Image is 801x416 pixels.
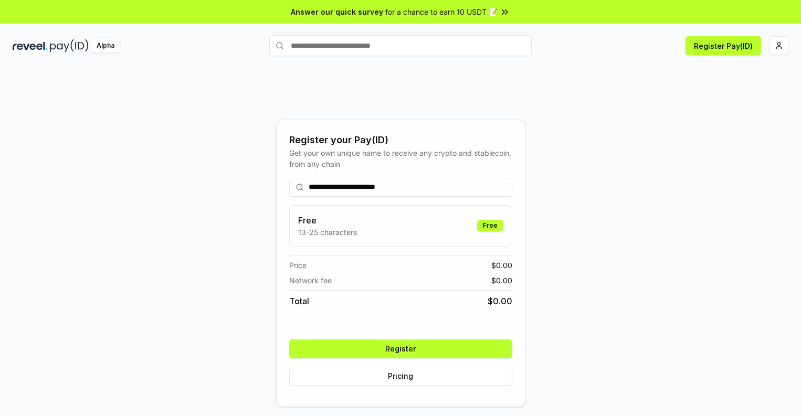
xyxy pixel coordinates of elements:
[291,6,383,17] span: Answer our quick survey
[491,275,512,286] span: $ 0.00
[686,36,761,55] button: Register Pay(ID)
[289,133,512,147] div: Register your Pay(ID)
[298,227,357,238] p: 13-25 characters
[91,39,120,52] div: Alpha
[289,147,512,169] div: Get your own unique name to receive any crypto and stablecoin, from any chain
[488,295,512,307] span: $ 0.00
[289,275,332,286] span: Network fee
[289,295,309,307] span: Total
[13,39,48,52] img: reveel_dark
[289,260,307,271] span: Price
[289,367,512,386] button: Pricing
[477,220,503,231] div: Free
[50,39,89,52] img: pay_id
[385,6,498,17] span: for a chance to earn 10 USDT 📝
[289,339,512,358] button: Register
[298,214,357,227] h3: Free
[491,260,512,271] span: $ 0.00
